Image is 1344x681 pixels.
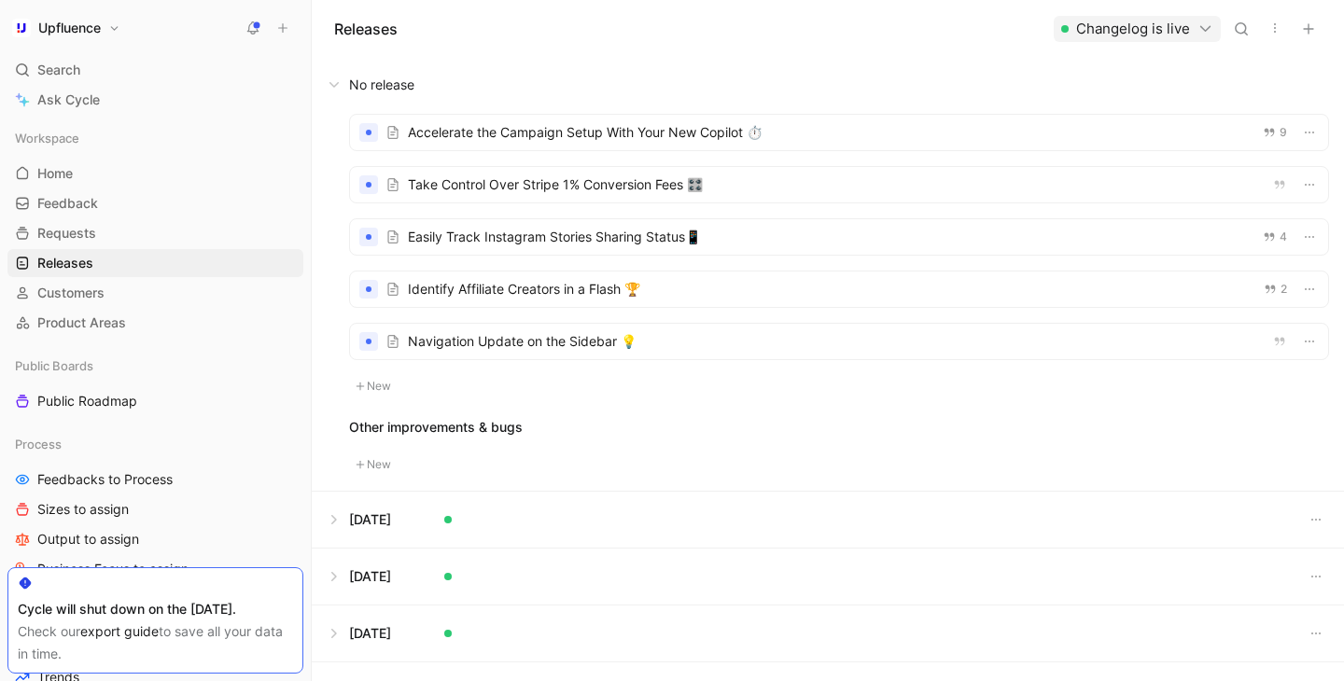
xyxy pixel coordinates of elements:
span: Feedback [37,194,98,213]
button: New [349,453,398,476]
span: 2 [1281,284,1287,295]
div: Cycle will shut down on the [DATE]. [18,598,293,620]
img: Upfluence [12,19,31,37]
a: Public Roadmap [7,387,303,415]
span: Public Boards [15,356,93,375]
a: Feedback [7,189,303,217]
a: Customers [7,279,303,307]
span: 9 [1280,127,1287,138]
button: 2 [1260,279,1291,299]
span: 4 [1280,231,1287,243]
a: Home [7,160,303,188]
span: Ask Cycle [37,89,100,111]
span: Sizes to assign [37,500,129,519]
div: Other improvements & bugs [349,416,1329,438]
h1: Upfluence [38,20,101,36]
a: Business Focus to assign [7,555,303,583]
button: 9 [1259,122,1291,143]
button: 4 [1259,227,1291,247]
button: New [349,375,398,397]
span: Business Focus to assign [37,560,189,578]
div: Public BoardsPublic Roadmap [7,352,303,415]
div: Check our to save all your data in time. [18,620,293,665]
a: export guide [80,623,159,639]
div: Public Boards [7,352,303,380]
span: Workspace [15,129,79,147]
span: Search [37,59,80,81]
span: Releases [37,254,93,272]
span: Customers [37,284,105,302]
button: UpfluenceUpfluence [7,15,125,41]
span: Output to assign [37,530,139,549]
div: Search [7,56,303,84]
span: Product Areas [37,313,126,332]
a: Feedbacks to Process [7,466,303,493]
a: Product Areas [7,309,303,337]
a: Output to assign [7,525,303,553]
h1: Releases [334,18,398,40]
span: Public Roadmap [37,392,137,410]
div: ProcessFeedbacks to ProcessSizes to assignOutput to assignBusiness Focus to assign [7,430,303,583]
a: Sizes to assign [7,495,303,523]
span: Requests [37,224,96,243]
a: Ask Cycle [7,86,303,114]
span: Feedbacks to Process [37,470,173,489]
button: Changelog is live [1054,16,1221,42]
a: Releases [7,249,303,277]
div: Workspace [7,124,303,152]
a: Requests [7,219,303,247]
span: Home [37,164,73,183]
div: Process [7,430,303,458]
span: Process [15,435,62,453]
